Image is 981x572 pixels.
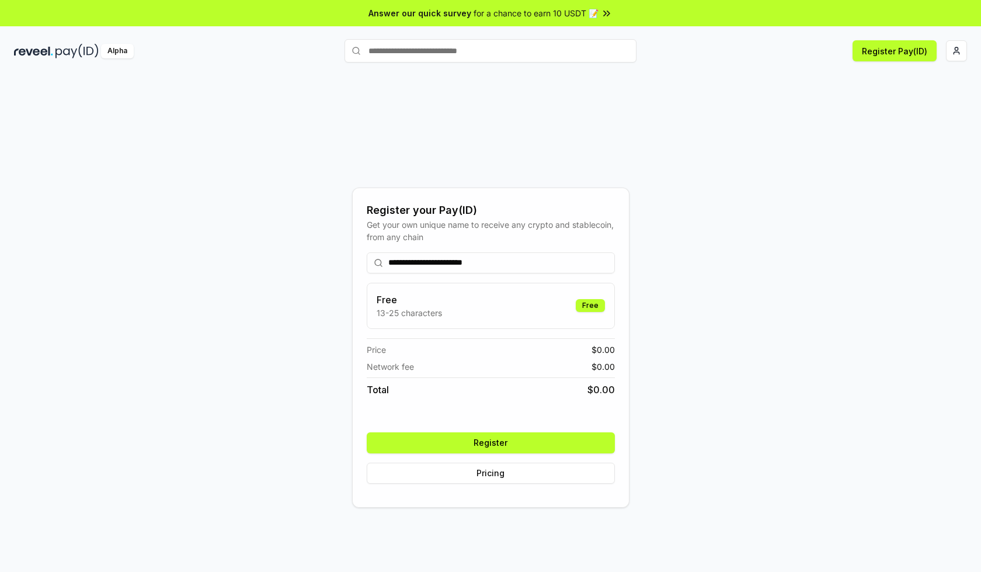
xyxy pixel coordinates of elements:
span: for a chance to earn 10 USDT 📝 [474,7,599,19]
span: Price [367,344,386,356]
img: pay_id [55,44,99,58]
button: Register [367,432,615,453]
div: Alpha [101,44,134,58]
button: Register Pay(ID) [853,40,937,61]
button: Pricing [367,463,615,484]
div: Register your Pay(ID) [367,202,615,219]
p: 13-25 characters [377,307,442,319]
span: Answer our quick survey [368,7,471,19]
div: Get your own unique name to receive any crypto and stablecoin, from any chain [367,219,615,243]
span: $ 0.00 [587,383,615,397]
div: Free [576,299,605,312]
img: reveel_dark [14,44,53,58]
span: Network fee [367,360,414,373]
span: Total [367,383,389,397]
span: $ 0.00 [592,360,615,373]
h3: Free [377,293,442,307]
span: $ 0.00 [592,344,615,356]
